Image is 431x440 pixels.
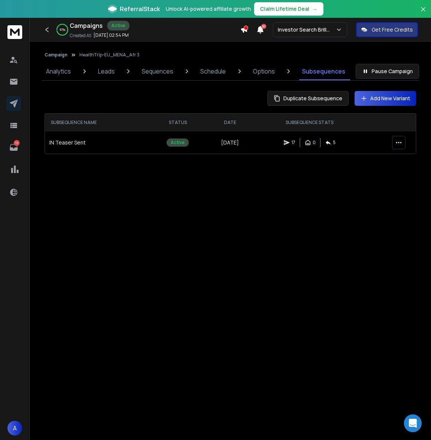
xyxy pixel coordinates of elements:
p: Options [253,67,275,76]
button: Campaign [45,52,68,58]
button: Pause Campaign [356,64,419,79]
button: Close banner [418,4,428,22]
p: Sequences [142,67,173,76]
p: Get Free Credits [372,26,413,33]
p: Subsequences [302,67,345,76]
span: ReferralStack [120,4,160,13]
button: A [7,421,22,436]
h1: Campaigns [70,21,103,30]
a: Analytics [42,62,75,80]
p: Analytics [46,67,71,76]
a: Options [249,62,279,80]
th: STATUS [149,114,206,131]
button: Get Free Credits [356,22,418,37]
p: 15 [14,140,20,146]
th: DATE [206,114,254,131]
p: HealthTrip-EU_MENA_Afr 3 [79,52,139,58]
p: 17 [292,140,295,146]
td: IN Teaser Sent [45,131,149,154]
div: Active [167,138,189,147]
a: Sequences [137,62,178,80]
td: [DATE] [206,131,254,154]
p: 5 [333,140,336,146]
a: Subsequences [297,62,350,80]
p: Schedule [200,67,226,76]
p: [DATE] 02:54 PM [93,32,129,38]
span: 50 [261,24,266,29]
p: Created At: [70,33,92,39]
button: Claim Lifetime Deal→ [254,2,323,16]
a: Leads [93,62,119,80]
p: 97 % [60,27,65,32]
button: Add New Variant [355,91,416,106]
div: Open Intercom Messenger [404,414,422,432]
span: → [312,5,318,13]
a: 15 [6,140,21,155]
button: Duplicate Subsequence [267,91,349,106]
p: Investor Search Brillwood [278,26,336,33]
a: Schedule [196,62,230,80]
p: 0 [313,140,316,146]
p: Leads [98,67,115,76]
div: Active [107,21,129,30]
th: SUBSEQUENCE NAME [45,114,149,131]
p: Unlock AI-powered affiliate growth [166,5,251,13]
th: SUBSEQUENCE STATS [254,114,365,131]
